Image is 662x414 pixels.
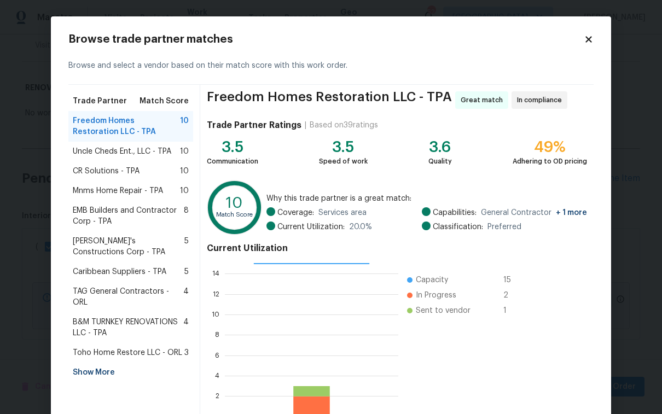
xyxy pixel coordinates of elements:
text: 10 [226,195,243,211]
span: Freedom Homes Restoration LLC - TPA [73,115,180,137]
span: Great match [461,95,507,106]
span: EMB Builders and Contractor Corp - TPA [73,205,184,227]
span: 5 [184,266,189,277]
span: 10 [180,185,189,196]
span: Uncle Cheds Ent., LLC - TPA [73,146,171,157]
span: In Progress [416,290,456,301]
div: Speed of work [319,156,368,167]
span: [PERSON_NAME]'s Constructions Corp - TPA [73,236,184,258]
span: Match Score [140,96,189,107]
div: | [301,120,310,131]
text: 6 [215,352,219,359]
div: Quality [428,156,452,167]
span: Caribbean Suppliers - TPA [73,266,166,277]
span: Capacity [416,275,448,285]
div: Based on 39 ratings [310,120,378,131]
div: Communication [207,156,258,167]
h2: Browse trade partner matches [68,34,584,45]
span: 8 [184,205,189,227]
span: Freedom Homes Restoration LLC - TPA [207,91,452,109]
h4: Trade Partner Ratings [207,120,301,131]
span: 5 [184,236,189,258]
span: Classification: [433,221,483,232]
span: In compliance [517,95,566,106]
span: 15 [503,275,521,285]
h4: Current Utilization [207,243,587,254]
span: Preferred [487,221,521,232]
span: B&M TURNKEY RENOVATIONS LLC - TPA [73,317,183,339]
span: Mnms Home Repair - TPA [73,185,163,196]
span: Why this trade partner is a great match: [266,193,587,204]
span: 2 [503,290,521,301]
span: 10 [180,115,189,137]
text: 10 [212,311,219,318]
span: + 1 more [556,209,587,217]
span: Sent to vendor [416,305,471,316]
span: Coverage: [277,207,314,218]
div: Browse and select a vendor based on their match score with this work order. [68,47,594,85]
text: 4 [215,372,219,379]
span: Services area [318,207,367,218]
span: 4 [183,317,189,339]
span: Current Utilization: [277,221,345,232]
text: 2 [216,393,219,399]
span: General Contractor [481,207,587,218]
text: 12 [213,291,219,298]
div: 49% [513,142,587,153]
span: Toho Home Restore LLC - ORL [73,347,182,358]
span: Capabilities: [433,207,477,218]
span: 20.0 % [349,221,372,232]
span: 4 [183,286,189,308]
span: Trade Partner [73,96,127,107]
text: Match Score [216,212,253,218]
div: 3.5 [319,142,368,153]
span: TAG General Contractors - ORL [73,286,183,308]
text: 14 [212,270,219,277]
text: 8 [215,331,219,338]
div: Show More [68,363,193,382]
div: Adhering to OD pricing [513,156,587,167]
div: 3.6 [428,142,452,153]
span: 1 [503,305,521,316]
span: 10 [180,146,189,157]
span: 10 [180,166,189,177]
span: CR Solutions - TPA [73,166,140,177]
div: 3.5 [207,142,258,153]
span: 3 [184,347,189,358]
